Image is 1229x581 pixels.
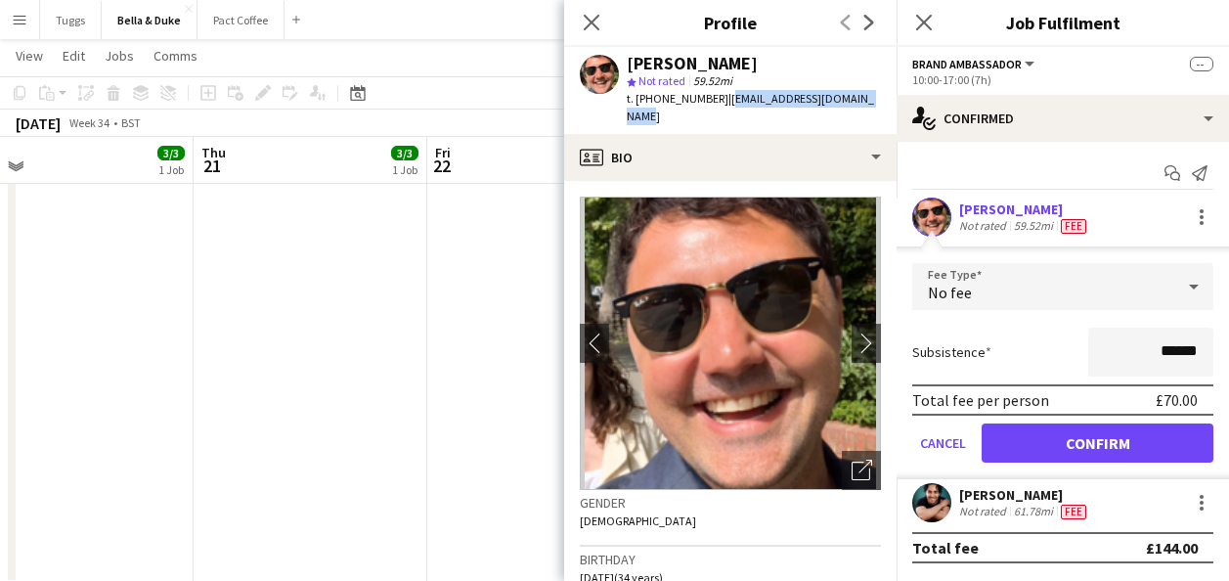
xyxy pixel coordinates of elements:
span: Fri [435,144,451,161]
span: Fee [1061,219,1086,234]
span: 3/3 [157,146,185,160]
a: Comms [146,43,205,68]
button: Tuggs [40,1,102,39]
div: [PERSON_NAME] [959,486,1090,504]
span: Week 34 [65,115,113,130]
h3: Profile [564,10,897,35]
span: Edit [63,47,85,65]
div: 1 Job [158,162,184,177]
div: Total fee per person [912,390,1049,410]
span: No fee [928,283,972,302]
a: Edit [55,43,93,68]
span: -- [1190,57,1213,71]
span: View [16,47,43,65]
h3: Gender [580,494,881,512]
div: Total fee [912,538,979,558]
a: Jobs [97,43,142,68]
button: Brand Ambassador [912,57,1037,71]
div: [DATE] [16,113,61,133]
img: Crew avatar or photo [580,197,881,490]
div: 10:00-17:00 (7h) [912,72,1213,87]
span: 22 [432,155,451,177]
div: [PERSON_NAME] [959,201,1090,218]
div: [PERSON_NAME] [627,55,758,72]
div: Not rated [959,504,1010,519]
span: Brand Ambassador [912,57,1022,71]
div: Open photos pop-in [842,451,881,490]
button: Cancel [912,424,974,463]
div: Crew has different fees then in role [1057,218,1090,234]
span: 21 [198,155,226,177]
span: Comms [154,47,198,65]
h3: Birthday [580,551,881,568]
div: Bio [564,134,897,181]
button: Bella & Duke [102,1,198,39]
span: Not rated [638,73,685,88]
div: 61.78mi [1010,504,1057,519]
h3: Job Fulfilment [897,10,1229,35]
div: BST [121,115,141,130]
div: £70.00 [1156,390,1198,410]
button: Confirm [982,424,1213,463]
label: Subsistence [912,343,991,361]
span: [DEMOGRAPHIC_DATA] [580,514,696,528]
span: 59.52mi [689,73,736,88]
div: Crew has different fees then in role [1057,504,1090,519]
div: 59.52mi [1010,218,1057,234]
a: View [8,43,51,68]
button: Pact Coffee [198,1,285,39]
span: t. [PHONE_NUMBER] [627,91,728,106]
div: £144.00 [1146,538,1198,558]
span: Fee [1061,505,1086,519]
span: 3/3 [391,146,418,160]
span: | [EMAIL_ADDRESS][DOMAIN_NAME] [627,91,874,123]
div: 1 Job [392,162,417,177]
span: Thu [201,144,226,161]
div: Not rated [959,218,1010,234]
div: Confirmed [897,95,1229,142]
span: Jobs [105,47,134,65]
